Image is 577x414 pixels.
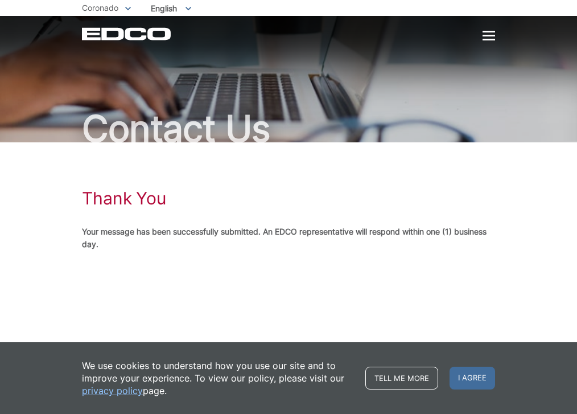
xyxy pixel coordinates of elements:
[82,359,354,397] p: We use cookies to understand how you use our site and to improve your experience. To view our pol...
[82,110,495,147] h2: Contact Us
[450,367,495,390] span: I agree
[365,367,438,390] a: Tell me more
[82,188,166,208] h1: Thank You
[82,384,143,397] a: privacy policy
[82,227,487,249] strong: Your message has been successfully submitted. An EDCO representative will respond within one (1) ...
[82,27,172,40] a: EDCD logo. Return to the homepage.
[82,3,118,13] span: Coronado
